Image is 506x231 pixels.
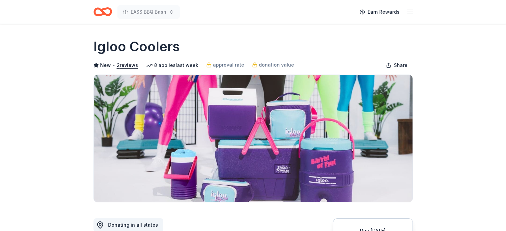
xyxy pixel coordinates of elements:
[394,61,408,69] span: Share
[252,61,294,69] a: donation value
[117,61,138,69] button: 2reviews
[94,75,413,202] img: Image for Igloo Coolers
[356,6,404,18] a: Earn Rewards
[213,61,244,69] span: approval rate
[100,61,111,69] span: New
[108,222,158,228] span: Donating in all states
[381,59,413,72] button: Share
[93,37,180,56] h1: Igloo Coolers
[117,5,180,19] button: EASS BBQ Bash
[112,63,115,68] span: •
[93,4,112,20] a: Home
[146,61,198,69] div: 8 applies last week
[259,61,294,69] span: donation value
[131,8,166,16] span: EASS BBQ Bash
[206,61,244,69] a: approval rate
